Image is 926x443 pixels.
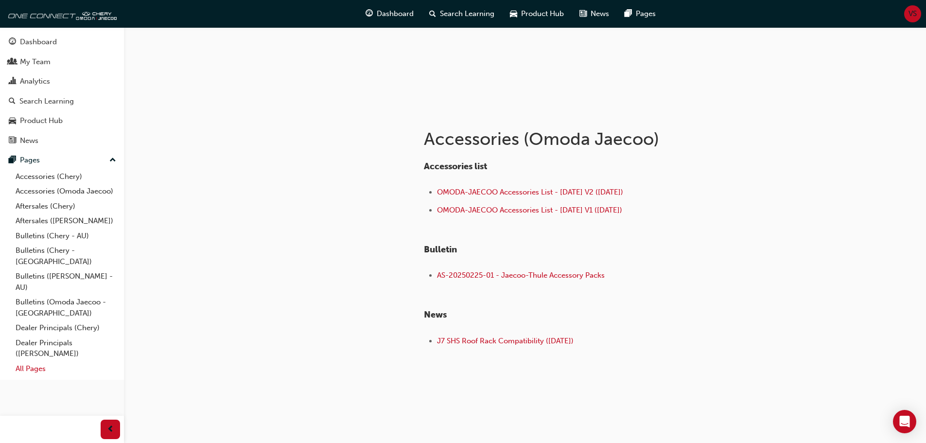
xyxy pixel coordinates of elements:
[437,337,574,345] a: J7 SHS Roof Rack Compatibility ([DATE])
[4,33,120,51] a: Dashboard
[12,199,120,214] a: Aftersales (Chery)
[12,295,120,320] a: Bulletins (Omoda Jaecoo - [GEOGRAPHIC_DATA])
[579,8,587,20] span: news-icon
[377,8,414,19] span: Dashboard
[521,8,564,19] span: Product Hub
[358,4,421,24] a: guage-iconDashboard
[12,320,120,336] a: Dealer Principals (Chery)
[437,271,605,280] a: AS-20250225-01 - Jaecoo-Thule Accessory Packs
[591,8,609,19] span: News
[636,8,656,19] span: Pages
[9,137,16,145] span: news-icon
[9,58,16,67] span: people-icon
[4,151,120,169] button: Pages
[20,135,38,146] div: News
[12,184,120,199] a: Accessories (Omoda Jaecoo)
[4,112,120,130] a: Product Hub
[20,115,63,126] div: Product Hub
[424,161,487,172] span: Accessories list
[572,4,617,24] a: news-iconNews
[366,8,373,20] span: guage-icon
[20,56,51,68] div: My Team
[12,269,120,295] a: Bulletins ([PERSON_NAME] - AU)
[9,38,16,47] span: guage-icon
[12,229,120,244] a: Bulletins (Chery - AU)
[5,4,117,23] img: oneconnect
[440,8,494,19] span: Search Learning
[424,309,447,320] span: ​News
[4,53,120,71] a: My Team
[429,8,436,20] span: search-icon
[437,206,622,214] a: OMODA-JAECOO Accessories List - [DATE] V1 ([DATE])
[20,76,50,87] div: Analytics
[510,8,517,20] span: car-icon
[107,424,114,436] span: prev-icon
[617,4,664,24] a: pages-iconPages
[421,4,502,24] a: search-iconSearch Learning
[9,77,16,86] span: chart-icon
[12,336,120,361] a: Dealer Principals ([PERSON_NAME])
[4,72,120,90] a: Analytics
[109,154,116,167] span: up-icon
[9,117,16,125] span: car-icon
[19,96,74,107] div: Search Learning
[625,8,632,20] span: pages-icon
[909,8,917,19] span: VS
[20,36,57,48] div: Dashboard
[20,155,40,166] div: Pages
[893,410,916,433] div: Open Intercom Messenger
[424,244,457,255] span: Bulletin
[9,97,16,106] span: search-icon
[12,213,120,229] a: Aftersales ([PERSON_NAME])
[424,128,743,150] h1: Accessories (Omoda Jaecoo)
[4,132,120,150] a: News
[502,4,572,24] a: car-iconProduct Hub
[904,5,921,22] button: VS
[12,361,120,376] a: All Pages
[4,31,120,151] button: DashboardMy TeamAnalyticsSearch LearningProduct HubNews
[12,169,120,184] a: Accessories (Chery)
[12,243,120,269] a: Bulletins (Chery - [GEOGRAPHIC_DATA])
[4,92,120,110] a: Search Learning
[437,188,623,196] a: OMODA-JAECOO Accessories List - [DATE] V2 ([DATE])
[9,156,16,165] span: pages-icon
